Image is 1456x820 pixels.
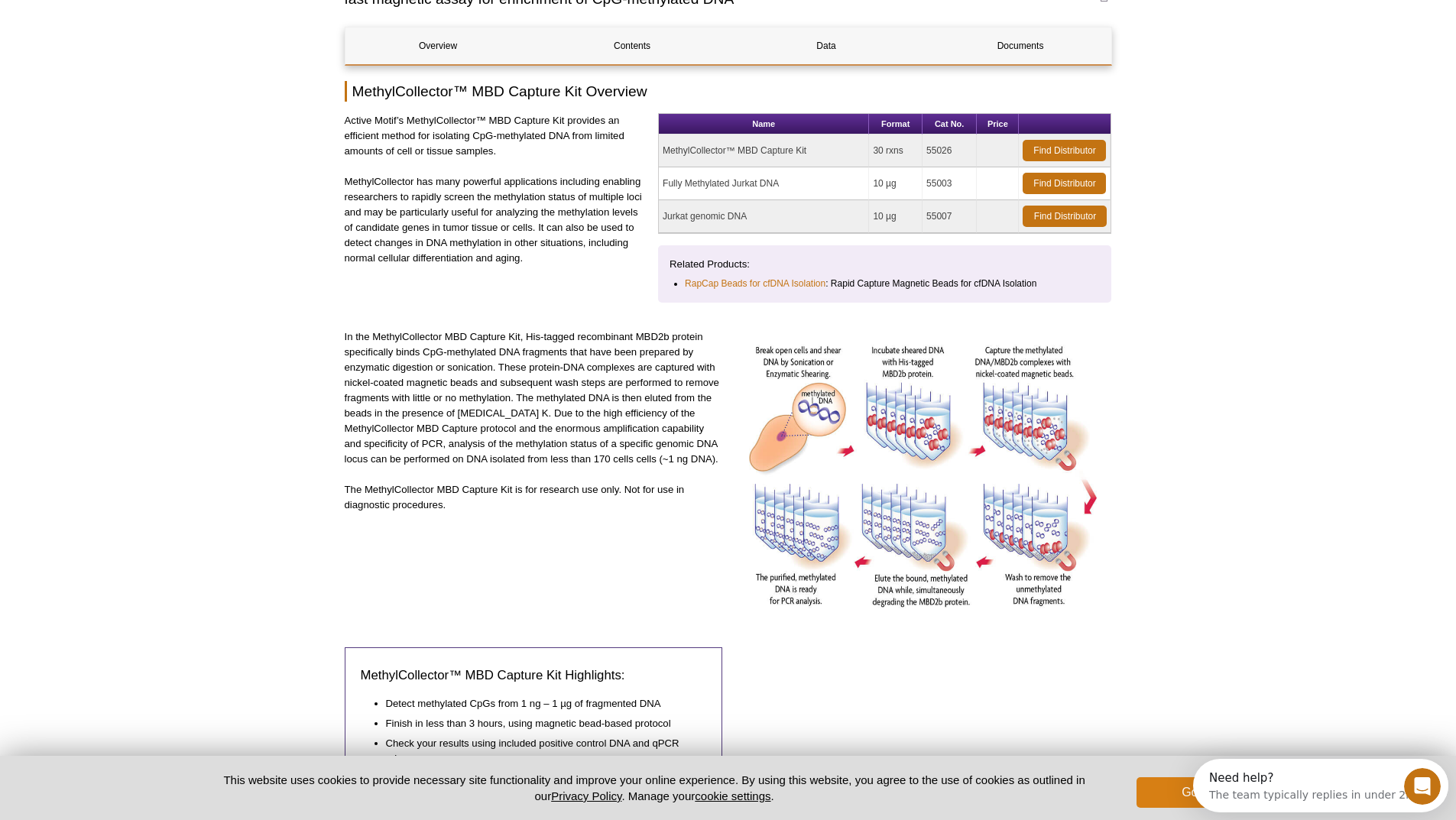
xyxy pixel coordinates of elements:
[869,167,923,200] td: 10 µg
[540,28,725,64] a: Contents
[869,114,923,135] th: Format
[685,276,1086,291] li: : Rapid Capture Magnetic Beads for cfDNA Isolation
[869,200,923,233] td: 10 µg
[551,789,621,802] a: Privacy Policy
[1023,206,1107,227] a: Find Distributor
[670,257,1100,272] p: Related Products:
[386,736,692,767] li: Check your results using included positive control DNA and qPCR primers
[386,716,692,731] li: Finish in less than 3 hours, using magnetic bead-based protocol
[1023,173,1106,194] a: Find Distributor
[695,789,770,802] button: cookie settings
[923,167,977,200] td: 55003
[869,135,923,167] td: 30 rxns
[1023,140,1106,161] a: Find Distributor
[345,482,723,513] p: The MethylCollector MBD Capture Kit is for research use only. Not for use in diagnostic procedures.
[685,276,825,291] a: RapCap Beads for cfDNA Isolation
[345,81,1112,102] h2: MethylCollector™ MBD Capture Kit Overview
[1137,777,1259,808] button: Got it!
[734,329,1112,624] img: MethylCollector MBD Capture Kit
[16,13,223,25] div: Need help?
[386,696,692,711] li: Detect methylated CpGs from 1 ng – 1 µg of fragmented DNA
[1193,759,1448,812] iframe: Intercom live chat discovery launcher
[6,6,268,48] div: Open Intercom Messenger
[361,666,707,685] h3: MethylCollector™ MBD Capture Kit Highlights:
[923,114,977,135] th: Cat No.
[659,200,869,233] td: Jurkat genomic DNA
[345,113,647,159] p: Active Motif’s MethylCollector™ MBD Capture Kit provides an efficient method for isolating CpG-me...
[345,329,723,467] p: In the MethylCollector MBD Capture Kit, His-tagged recombinant MBD2b protein specifically binds C...
[734,28,919,64] a: Data
[16,25,223,41] div: The team typically replies in under 2m
[659,167,869,200] td: Fully Methylated Jurkat DNA
[977,114,1019,135] th: Price
[345,28,531,64] a: Overview
[659,135,869,167] td: MethylCollector™ MBD Capture Kit
[659,114,869,135] th: Name
[923,200,977,233] td: 55007
[197,772,1112,804] p: This website uses cookies to provide necessary site functionality and improve your online experie...
[1404,768,1441,805] iframe: Intercom live chat
[928,28,1114,64] a: Documents
[345,174,647,266] p: MethylCollector has many powerful applications including enabling researchers to rapidly screen t...
[923,135,977,167] td: 55026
